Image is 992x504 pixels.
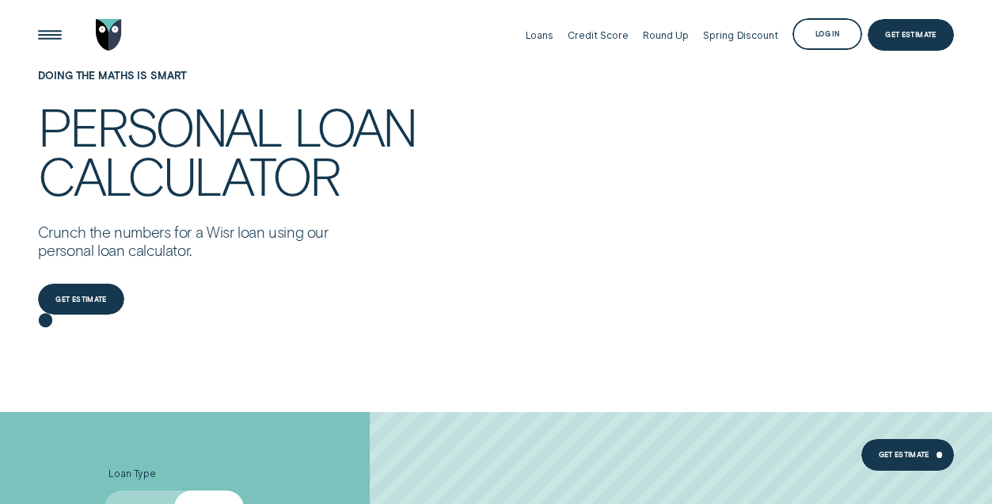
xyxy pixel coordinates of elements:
[703,29,777,41] div: Spring Discount
[526,29,553,41] div: Loans
[38,151,339,199] div: calculator
[108,468,156,480] span: Loan Type
[96,19,122,51] img: Wisr
[868,19,953,51] a: Get Estimate
[792,18,862,50] button: Log in
[861,439,954,471] a: Get estimate
[38,284,124,315] a: Get estimate
[38,70,415,101] h1: Doing the maths is smart
[38,101,281,150] div: Personal
[38,101,415,199] h4: Personal loan calculator
[34,19,66,51] button: Open Menu
[643,29,689,41] div: Round Up
[38,223,340,261] p: Crunch the numbers for a Wisr loan using our personal loan calculator.
[568,29,629,41] div: Credit Score
[294,101,416,150] div: loan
